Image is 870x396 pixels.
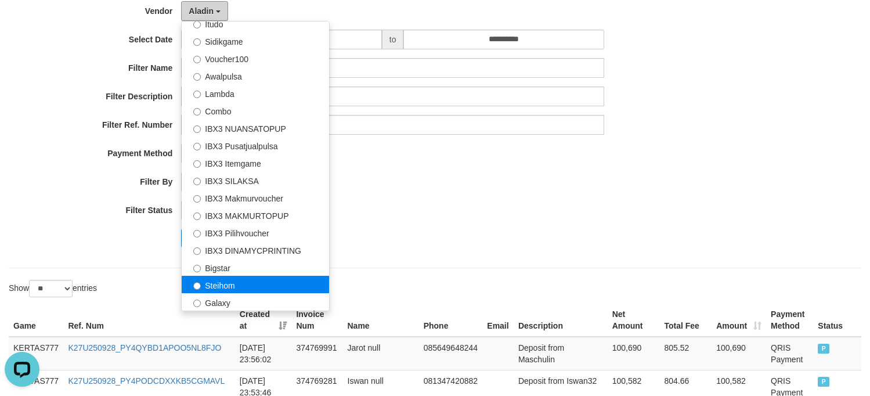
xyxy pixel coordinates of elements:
input: IBX3 Itemgame [193,160,201,168]
input: Combo [193,108,201,116]
label: IBX3 Pilihvoucher [182,224,329,241]
th: Game [9,304,63,337]
span: to [382,30,404,49]
label: IBX3 Makmurvoucher [182,189,329,206]
span: Aladin [189,6,214,16]
label: Voucher100 [182,49,329,67]
input: Steihom [193,282,201,290]
input: IBX3 NUANSATOPUP [193,125,201,133]
label: Steihom [182,276,329,293]
label: IBX3 DINAMYCPRINTING [182,241,329,258]
td: KERTAS777 [9,337,63,370]
th: Total Fee [659,304,712,337]
label: IBX3 Pusatjualpulsa [182,136,329,154]
button: Aladin [181,1,228,21]
label: Lambda [182,84,329,102]
input: IBX3 DINAMYCPRINTING [193,247,201,255]
th: Ref. Num [63,304,234,337]
td: 805.52 [659,337,712,370]
button: Open LiveChat chat widget [5,5,39,39]
td: 100,690 [712,337,766,370]
label: IBX3 Itemgame [182,154,329,171]
th: Phone [419,304,483,337]
label: Bigstar [182,258,329,276]
th: Invoice Num [291,304,342,337]
input: Bigstar [193,265,201,272]
th: Status [813,304,861,337]
input: IBX3 MAKMURTOPUP [193,213,201,220]
input: Awalpulsa [193,73,201,81]
input: Galaxy [193,300,201,307]
input: Voucher100 [193,56,201,63]
a: K27U250928_PY4PODCDXXKB5CGMAVL [68,376,225,386]
td: 085649648244 [419,337,483,370]
label: Awalpulsa [182,67,329,84]
th: Amount: activate to sort column ascending [712,304,766,337]
label: Sidikgame [182,32,329,49]
th: Email [482,304,514,337]
th: Payment Method [766,304,813,337]
span: PAID [818,377,829,387]
label: IBX3 NUANSATOPUP [182,119,329,136]
label: IBX3 MAKMURTOPUP [182,206,329,224]
input: Sidikgame [193,38,201,46]
th: Net Amount [608,304,660,337]
input: IBX3 Pusatjualpulsa [193,143,201,150]
input: Itudo [193,21,201,28]
a: K27U250928_PY4QYBD1APOO5NL8FJO [68,343,221,352]
th: Description [514,304,608,337]
input: IBX3 SILAKSA [193,178,201,185]
input: IBX3 Makmurvoucher [193,195,201,203]
td: Deposit from Maschulin [514,337,608,370]
th: Created at: activate to sort column ascending [235,304,292,337]
label: Itudo [182,15,329,32]
label: Combo [182,102,329,119]
td: [DATE] 23:56:02 [235,337,292,370]
td: 100,690 [608,337,660,370]
span: PAID [818,344,829,354]
input: Lambda [193,91,201,98]
select: Showentries [29,280,73,297]
label: Galaxy [182,293,329,311]
td: 374769991 [291,337,342,370]
label: IBX3 SILAKSA [182,171,329,189]
td: Jarot null [343,337,419,370]
td: QRIS Payment [766,337,813,370]
th: Name [343,304,419,337]
input: IBX3 Pilihvoucher [193,230,201,237]
label: Show entries [9,280,97,297]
